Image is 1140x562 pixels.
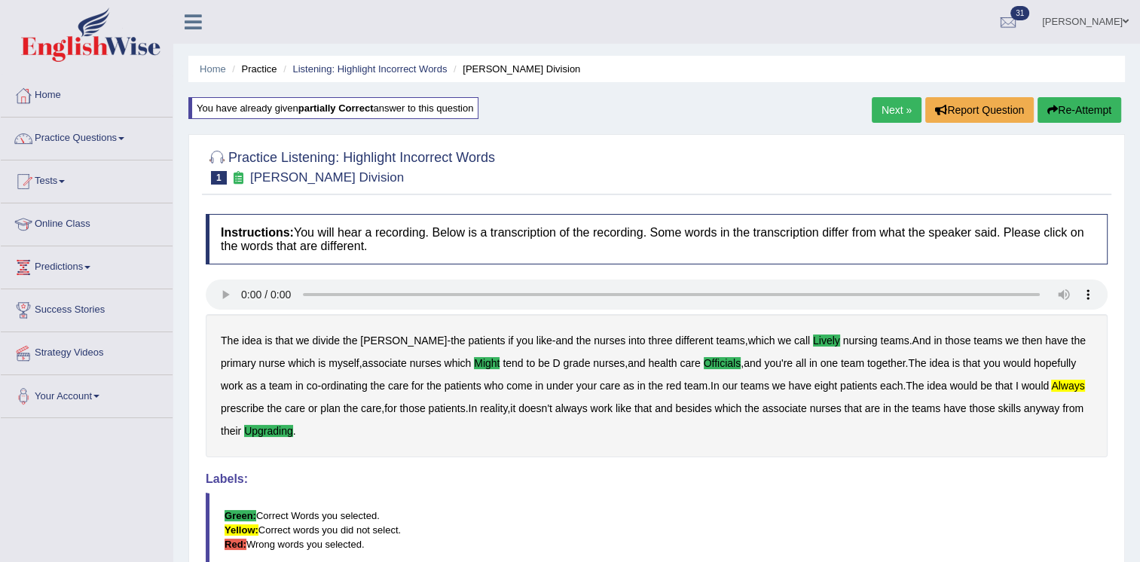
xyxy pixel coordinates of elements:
b: idea [927,380,946,392]
b: the [343,334,357,347]
b: the [451,334,465,347]
b: we [778,334,791,347]
b: might [474,357,500,369]
b: who [484,380,504,392]
b: care [361,402,381,414]
li: [PERSON_NAME] Division [450,62,580,76]
b: for [384,402,396,414]
b: care [388,380,408,392]
b: the [1071,334,1085,347]
b: that [963,357,980,369]
a: Online Class [1,203,173,241]
b: would [950,380,978,392]
b: associate [362,357,407,369]
b: the [426,380,441,392]
b: you're [764,357,793,369]
b: in [883,402,891,414]
b: patients [468,334,505,347]
b: as [246,380,257,392]
b: and [555,334,573,347]
b: three [648,334,672,347]
b: The [221,334,239,347]
b: those [945,334,970,347]
b: I [1016,380,1019,392]
b: are [865,402,880,414]
b: The [906,380,924,392]
b: the [744,402,759,414]
b: like [616,402,631,414]
b: a [260,380,266,392]
b: as [623,380,634,392]
b: hopefully [1034,357,1076,369]
b: divide [312,334,340,347]
div: - - , . , , , . - . . , . , . [206,314,1108,457]
b: tend [503,357,523,369]
b: anyway [1024,402,1059,414]
b: to [526,357,535,369]
h4: You will hear a recording. Below is a transcription of the recording. Some words in the transcrip... [206,214,1108,264]
b: would [1003,357,1031,369]
b: idea [242,334,261,347]
h4: Labels: [206,472,1108,486]
b: myself [329,357,359,369]
b: health [648,357,677,369]
b: in [934,334,942,347]
b: [PERSON_NAME] [360,334,447,347]
b: idea [929,357,949,369]
b: the [371,380,385,392]
b: which [748,334,775,347]
b: in [809,357,818,369]
b: Green: [225,510,256,521]
b: besides [675,402,711,414]
b: primary [221,357,256,369]
button: Re-Attempt [1038,97,1121,123]
li: Practice [228,62,277,76]
b: we [1005,334,1019,347]
span: 31 [1010,6,1029,20]
b: team [269,380,292,392]
b: call [794,334,810,347]
small: Exam occurring question [231,171,246,185]
b: and [744,357,761,369]
b: Instructions: [221,226,294,239]
a: Strategy Videos [1,332,173,370]
b: their [221,425,241,437]
b: teams [741,380,769,392]
b: is [952,357,960,369]
b: work [590,402,613,414]
b: for [411,380,423,392]
b: reality [480,402,507,414]
b: lively [813,334,840,347]
b: nurse [259,357,286,369]
b: Red: [225,539,246,550]
small: [PERSON_NAME] Division [250,170,404,185]
b: co [307,380,318,392]
b: in [535,380,543,392]
a: Tests [1,160,173,198]
b: be [538,357,550,369]
b: nurses [810,402,842,414]
span: 1 [211,171,227,185]
b: patients [445,380,481,392]
button: Report Question [925,97,1034,123]
b: associate [763,402,807,414]
b: always [1051,380,1084,392]
b: it [510,402,515,414]
b: under [546,380,573,392]
b: or [308,402,317,414]
b: you [516,334,533,347]
b: And [912,334,931,347]
b: care [285,402,305,414]
a: Your Account [1,375,173,413]
b: you [983,357,1001,369]
b: each [880,380,903,392]
a: Listening: Highlight Incorrect Words [292,63,447,75]
b: would [1022,380,1050,392]
b: The [908,357,926,369]
a: Predictions [1,246,173,284]
b: the [344,402,358,414]
b: in [295,380,304,392]
b: one [821,357,838,369]
b: officials [704,357,741,369]
b: work [221,380,243,392]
